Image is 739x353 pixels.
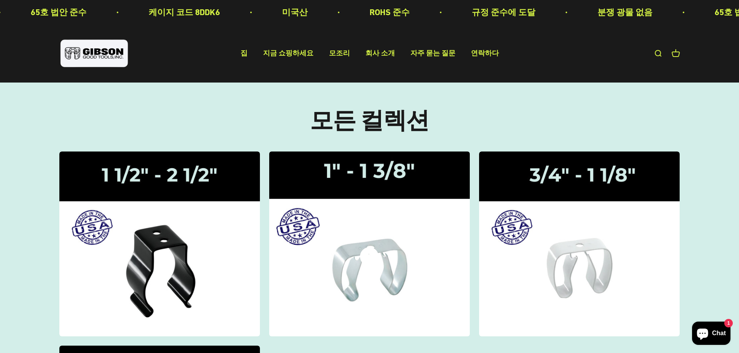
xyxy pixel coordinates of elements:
a: 집 [241,49,247,57]
a: 회사 소개 [365,49,395,57]
a: 자주 묻는 질문 [410,49,455,57]
a: 지금 쇼핑하세요 [263,49,313,57]
inbox-online-store-chat: Shopify 온라인 스토어 채팅 [690,322,733,347]
a: 연락하다 [471,49,499,57]
font: 65호 법안 준수 [30,7,86,17]
img: Gibson 그리퍼 클립은 1.5인치에서 2.5인치까지입니다. [59,152,260,337]
font: 분쟁 광물 없음 [597,7,652,17]
font: ROHS 준수 [369,7,409,17]
img: 그리퍼 클립 | 3/4" - 1 1/8" [479,152,680,337]
font: 케이지 코드 8DDK6 [148,7,219,17]
a: 그리퍼 클립 | 1인치 - 1 3/8인치 [269,152,470,337]
font: 규정 준수에 도달 [471,7,535,17]
font: 모든 컬렉션 [310,107,429,134]
font: 미국산 [281,7,307,17]
img: 그리퍼 클립 | 1인치 - 1 3/8인치 [263,146,476,342]
a: 모조리 [329,49,350,57]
